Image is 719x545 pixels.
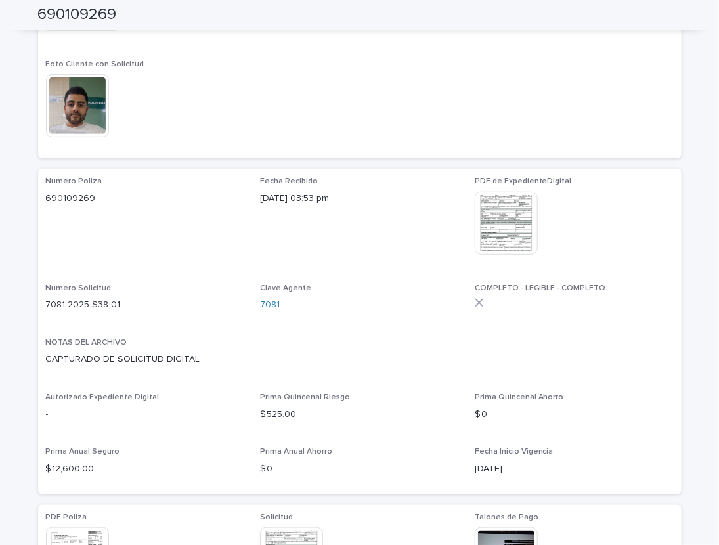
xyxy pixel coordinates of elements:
[475,448,554,456] span: Fecha Inicio Vigencia
[46,408,245,422] p: -
[46,60,144,68] span: Foto Cliente con Solicitud
[475,177,572,185] span: PDF de ExpedienteDigital
[260,448,332,456] span: Prima Anual Ahorro
[46,298,245,312] p: 7081-2025-S38-01
[46,448,120,456] span: Prima Anual Seguro
[475,462,674,476] p: [DATE]
[46,513,87,521] span: PDF Poliza
[260,284,311,292] span: Clave Agente
[475,393,564,401] span: Prima Quincenal Ahorro
[260,393,350,401] span: Prima Quincenal Riesgo
[475,284,606,292] span: COMPLETO - LEGIBLE - COMPLETO
[46,462,245,476] p: $ 12,600.00
[46,339,127,347] span: NOTAS DEL ARCHIVO
[38,5,117,24] h2: 690109269
[260,298,280,312] a: 7081
[475,408,674,422] p: $ 0
[46,353,674,366] p: CAPTURADO DE SOLICITUD DIGITAL
[475,513,538,521] span: Talones de Pago
[260,177,318,185] span: Fecha Recibido
[46,393,160,401] span: Autorizado Expediente Digital
[260,462,459,476] p: $ 0
[46,192,245,206] p: 690109269
[260,408,459,422] p: $ 525.00
[260,192,459,206] p: [DATE] 03:53 pm
[46,284,112,292] span: Numero Solicitud
[260,513,293,521] span: Solicitud
[46,177,102,185] span: Numero Poliza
